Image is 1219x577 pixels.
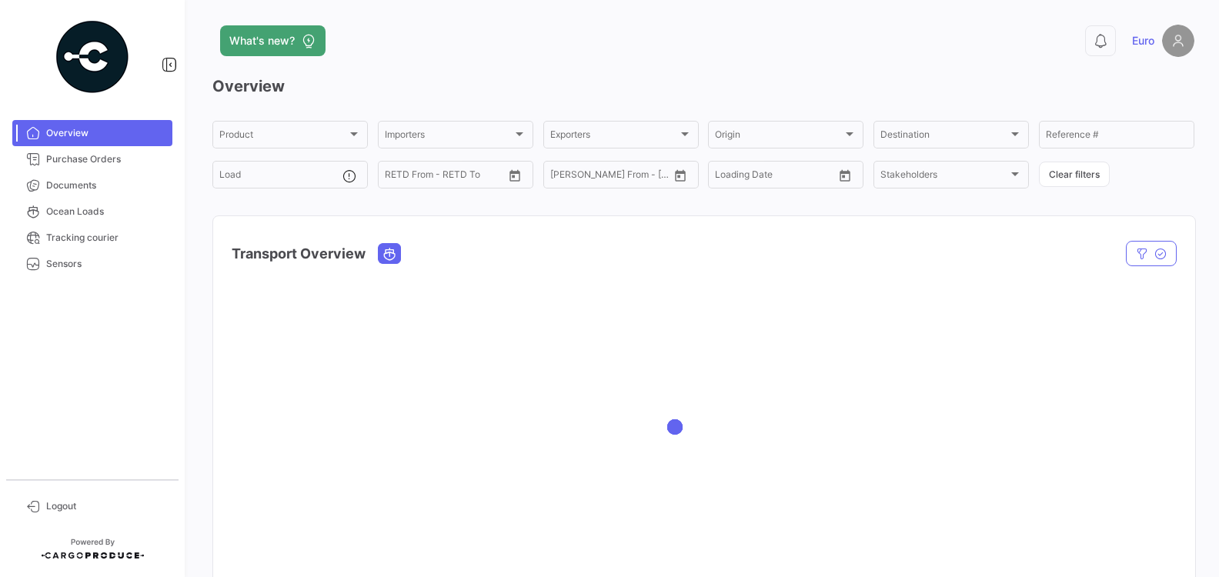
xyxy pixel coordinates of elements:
[12,120,172,146] a: Overview
[12,172,172,198] a: Documents
[46,257,166,271] span: Sensors
[46,499,166,513] span: Logout
[46,231,166,245] span: Tracking courier
[232,243,366,265] h4: Transport Overview
[880,132,1008,142] span: Destination
[550,132,678,142] span: Exporters
[229,33,295,48] span: What's new?
[880,172,1008,182] span: Stakeholders
[12,198,172,225] a: Ocean Loads
[46,178,166,192] span: Documents
[1132,33,1154,48] span: Euro
[54,18,131,95] img: powered-by.png
[503,164,526,187] button: Open calendar
[219,132,347,142] span: Product
[212,75,1194,97] h3: Overview
[12,146,172,172] a: Purchase Orders
[747,172,803,182] input: To
[669,164,692,187] button: Open calendar
[46,152,166,166] span: Purchase Orders
[715,132,843,142] span: Origin
[583,172,639,182] input: To
[379,244,400,263] button: Ocean
[12,225,172,251] a: Tracking courier
[1039,162,1110,187] button: Clear filters
[385,132,513,142] span: Importers
[1162,25,1194,57] img: placeholder-user.png
[12,251,172,277] a: Sensors
[46,205,166,218] span: Ocean Loads
[385,172,406,182] input: From
[715,172,736,182] input: From
[417,172,473,182] input: To
[833,164,857,187] button: Open calendar
[220,25,326,56] button: What's new?
[550,172,572,182] input: From
[46,126,166,140] span: Overview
